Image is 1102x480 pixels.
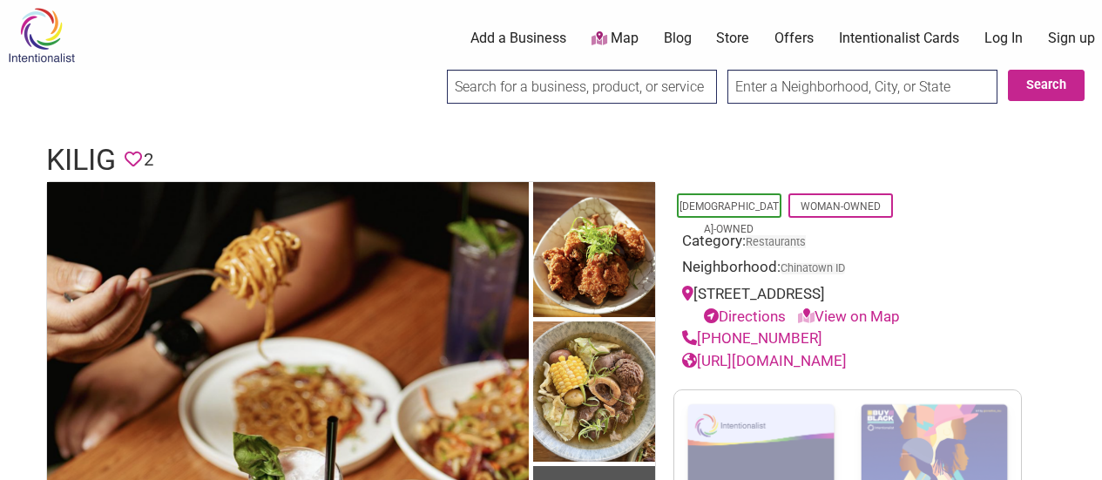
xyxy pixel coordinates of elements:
[592,29,639,49] a: Map
[801,200,881,213] a: Woman-Owned
[839,29,959,48] a: Intentionalist Cards
[664,29,692,48] a: Blog
[682,329,822,347] a: [PHONE_NUMBER]
[679,200,779,235] a: [DEMOGRAPHIC_DATA]-Owned
[470,29,566,48] a: Add a Business
[144,146,153,173] span: 2
[716,29,749,48] a: Store
[704,308,786,325] a: Directions
[447,70,717,104] input: Search for a business, product, or service
[46,139,116,181] h1: Kilig
[682,230,1013,257] div: Category:
[798,308,900,325] a: View on Map
[1048,29,1095,48] a: Sign up
[774,29,814,48] a: Offers
[746,235,806,248] a: Restaurants
[682,352,847,369] a: [URL][DOMAIN_NAME]
[533,182,655,321] img: Sinigang Wings at Kilig
[682,283,1013,328] div: [STREET_ADDRESS]
[533,321,655,466] img: Bulalo (beef shank soup) at Kilig
[727,70,997,104] input: Enter a Neighborhood, City, or State
[125,146,142,173] span: You must be logged in to save favorites.
[984,29,1023,48] a: Log In
[781,263,845,274] span: Chinatown ID
[1008,70,1085,101] button: Search
[682,256,1013,283] div: Neighborhood:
